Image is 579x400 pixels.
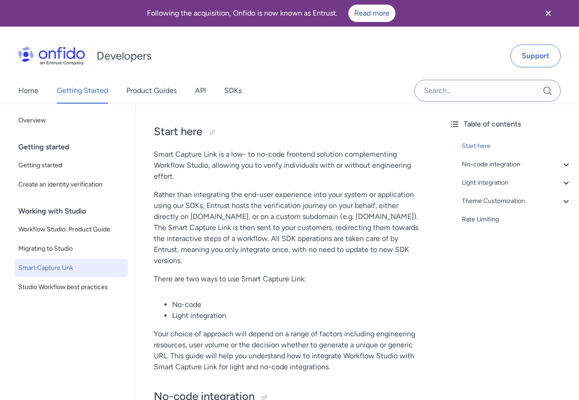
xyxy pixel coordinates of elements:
[15,220,128,239] a: Workflow Studio: Product Guide
[154,274,423,285] p: There are two ways to use Smart Capture Link:
[15,156,128,175] a: Getting started
[97,49,152,63] h1: Developers
[15,259,128,277] a: Smart Capture Link
[18,282,124,293] span: Studio Workflow best practices
[126,78,177,104] a: Product Guides
[18,224,124,235] span: Workflow Studio: Product Guide
[11,5,531,22] div: Following the acquisition, Onfido is now known as Entrust.
[348,5,395,22] a: Read more
[15,111,128,130] a: Overview
[154,124,423,140] h2: Start here
[531,2,565,25] button: Close banner
[510,44,561,67] a: Support
[414,80,561,102] input: Onfido search input field
[462,159,572,170] a: No-code integration
[449,119,572,130] div: Table of contents
[18,138,131,156] div: Getting started
[172,299,423,310] li: No-code
[154,189,423,266] p: Rather than integrating the end-user experience into your system or application using our SDKs, E...
[18,78,38,104] a: Home
[15,240,128,258] a: Migrating to Studio
[172,310,423,321] li: Light integration
[15,175,128,194] a: Create an identity verification
[462,196,572,207] a: Theme Customization
[15,278,128,296] a: Studio Workflow best practices
[462,214,572,225] a: Rate Limiting
[57,78,108,104] a: Getting Started
[154,149,423,182] p: Smart Capture Link is a low- to no-code frontend solution complementing Workflow Studio, allowing...
[195,78,206,104] a: API
[543,8,554,19] svg: Close banner
[18,263,124,274] span: Smart Capture Link
[18,179,124,190] span: Create an identity verification
[18,115,124,126] span: Overview
[18,202,131,220] div: Working with Studio
[462,141,572,152] a: Start here
[462,177,572,188] a: Light integration
[18,243,124,254] span: Migrating to Studio
[224,78,242,104] a: SDKs
[154,329,423,373] p: Your choice of approach will depend on a range of factors including engineering resources, user v...
[18,160,124,171] span: Getting started
[18,47,85,65] img: Onfido Logo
